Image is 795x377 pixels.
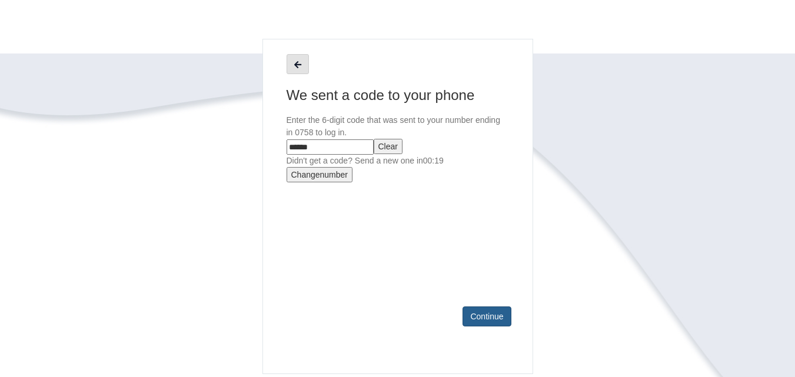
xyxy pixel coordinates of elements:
button: Clear [374,139,403,154]
p: Didn't get a code? [287,155,509,167]
button: Continue [463,306,511,326]
h1: We sent a code to your phone [287,86,509,105]
button: Changenumber [287,167,353,182]
p: Enter the 6-digit code that was sent to your number ending in 0758 to log in. [287,114,509,139]
span: Send a new one in 00:19 [355,156,444,165]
